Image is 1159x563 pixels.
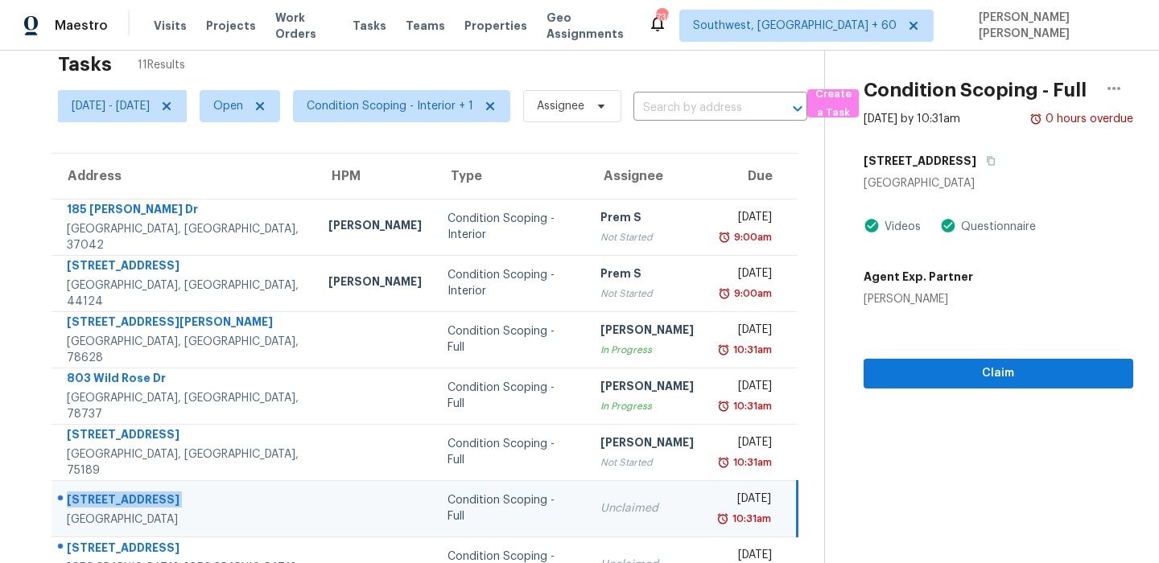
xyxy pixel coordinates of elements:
[956,219,1036,235] div: Questionnaire
[206,18,256,34] span: Projects
[864,291,973,307] div: [PERSON_NAME]
[448,492,575,524] div: Condition Scoping - Full
[720,491,771,511] div: [DATE]
[815,85,851,122] span: Create a Task
[600,286,694,302] div: Not Started
[720,322,773,342] div: [DATE]
[67,426,303,446] div: [STREET_ADDRESS]
[448,380,575,412] div: Condition Scoping - Full
[807,89,859,117] button: Create a Task
[448,267,575,299] div: Condition Scoping - Interior
[716,511,729,527] img: Overdue Alarm Icon
[448,211,575,243] div: Condition Scoping - Interior
[406,18,445,34] span: Teams
[730,398,772,414] div: 10:31am
[328,217,422,237] div: [PERSON_NAME]
[730,342,772,358] div: 10:31am
[328,273,422,294] div: [PERSON_NAME]
[307,98,473,114] span: Condition Scoping - Interior + 1
[718,229,731,245] img: Overdue Alarm Icon
[67,277,303,310] div: [GEOGRAPHIC_DATA], [GEOGRAPHIC_DATA], 44124
[72,98,150,114] span: [DATE] - [DATE]
[464,18,527,34] span: Properties
[67,390,303,422] div: [GEOGRAPHIC_DATA], [GEOGRAPHIC_DATA], 78737
[138,57,185,73] span: 11 Results
[717,398,730,414] img: Overdue Alarm Icon
[600,322,694,342] div: [PERSON_NAME]
[864,82,1087,98] h2: Condition Scoping - Full
[864,175,1133,191] div: [GEOGRAPHIC_DATA]
[588,154,707,199] th: Assignee
[213,98,243,114] span: Open
[656,10,667,26] div: 730
[731,229,772,245] div: 9:00am
[67,491,303,512] div: [STREET_ADDRESS]
[600,398,694,414] div: In Progress
[972,10,1135,42] span: [PERSON_NAME] [PERSON_NAME]
[58,56,112,72] h2: Tasks
[600,229,694,245] div: Not Started
[1029,111,1042,127] img: Overdue Alarm Icon
[729,511,771,527] div: 10:31am
[547,10,629,42] span: Geo Assignments
[693,18,897,34] span: Southwest, [GEOGRAPHIC_DATA] + 60
[864,153,976,169] h5: [STREET_ADDRESS]
[730,454,772,471] div: 10:31am
[864,217,880,234] img: Artifact Present Icon
[67,540,303,560] div: [STREET_ADDRESS]
[448,323,575,355] div: Condition Scoping - Full
[717,454,730,471] img: Overdue Alarm Icon
[67,446,303,479] div: [GEOGRAPHIC_DATA], [GEOGRAPHIC_DATA], 75189
[600,434,694,454] div: [PERSON_NAME]
[600,500,694,516] div: Unclaimed
[1042,111,1133,127] div: 0 hours overdue
[67,512,303,528] div: [GEOGRAPHIC_DATA]
[717,342,730,358] img: Overdue Alarm Icon
[353,20,386,31] span: Tasks
[864,359,1133,388] button: Claim
[275,10,333,42] span: Work Orders
[718,286,731,302] img: Overdue Alarm Icon
[600,209,694,229] div: Prem S
[67,334,303,366] div: [GEOGRAPHIC_DATA], [GEOGRAPHIC_DATA], 78628
[633,96,762,121] input: Search by address
[600,265,694,286] div: Prem S
[707,154,798,199] th: Due
[720,378,773,398] div: [DATE]
[435,154,588,199] th: Type
[720,434,773,454] div: [DATE]
[448,436,575,468] div: Condition Scoping - Full
[67,257,303,277] div: [STREET_ADDRESS]
[154,18,187,34] span: Visits
[67,201,303,221] div: 185 [PERSON_NAME] Dr
[864,111,960,127] div: [DATE] by 10:31am
[600,378,694,398] div: [PERSON_NAME]
[55,18,108,34] span: Maestro
[786,97,809,120] button: Open
[876,364,1120,384] span: Claim
[67,370,303,390] div: 803 Wild Rose Dr
[600,342,694,358] div: In Progress
[864,269,973,285] h5: Agent Exp. Partner
[720,209,773,229] div: [DATE]
[67,221,303,253] div: [GEOGRAPHIC_DATA], [GEOGRAPHIC_DATA], 37042
[537,98,584,114] span: Assignee
[52,154,316,199] th: Address
[720,265,773,286] div: [DATE]
[600,454,694,471] div: Not Started
[731,286,772,302] div: 9:00am
[316,154,435,199] th: HPM
[880,219,921,235] div: Videos
[67,314,303,334] div: [STREET_ADDRESS][PERSON_NAME]
[940,217,956,234] img: Artifact Present Icon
